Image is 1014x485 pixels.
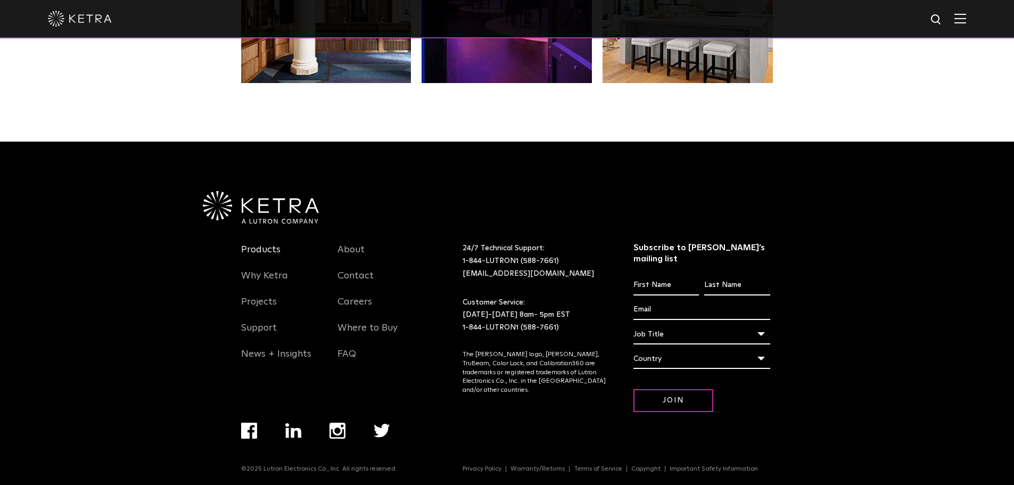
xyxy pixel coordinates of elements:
a: Support [241,322,277,347]
input: Last Name [704,275,770,295]
a: Why Ketra [241,270,288,294]
img: search icon [930,13,943,27]
a: FAQ [337,348,356,373]
a: [EMAIL_ADDRESS][DOMAIN_NAME] [463,270,594,277]
div: Job Title [633,324,770,344]
a: Warranty/Returns [506,466,570,472]
input: Join [633,389,713,412]
a: News + Insights [241,348,311,373]
a: Privacy Policy [458,466,506,472]
a: Terms of Service [570,466,627,472]
h3: Subscribe to [PERSON_NAME]’s mailing list [633,242,770,265]
a: Products [241,244,281,268]
a: Careers [337,296,372,320]
div: Navigation Menu [241,423,418,465]
a: Copyright [627,466,665,472]
input: First Name [633,275,699,295]
a: Important Safety Information [665,466,762,472]
a: 1-844-LUTRON1 (588-7661) [463,257,559,265]
p: 24/7 Technical Support: [463,242,607,280]
a: Where to Buy [337,322,398,347]
img: Ketra-aLutronCo_White_RGB [203,191,319,224]
input: Email [633,300,770,320]
img: linkedin [285,423,302,438]
a: Projects [241,296,277,320]
p: The [PERSON_NAME] logo, [PERSON_NAME], TruBeam, Color Lock, and Calibration360 are trademarks or ... [463,350,607,395]
div: Country [633,349,770,369]
img: Hamburger%20Nav.svg [954,13,966,23]
p: Customer Service: [DATE]-[DATE] 8am- 5pm EST [463,297,607,334]
p: ©2025 Lutron Electronics Co., Inc. All rights reserved. [241,465,397,473]
div: Navigation Menu [463,465,773,473]
a: 1-844-LUTRON1 (588-7661) [463,324,559,331]
img: instagram [329,423,345,439]
div: Navigation Menu [337,242,418,373]
a: Contact [337,270,374,294]
a: About [337,244,365,268]
div: Navigation Menu [241,242,322,373]
img: twitter [374,424,390,438]
img: facebook [241,423,257,439]
img: ketra-logo-2019-white [48,11,112,27]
